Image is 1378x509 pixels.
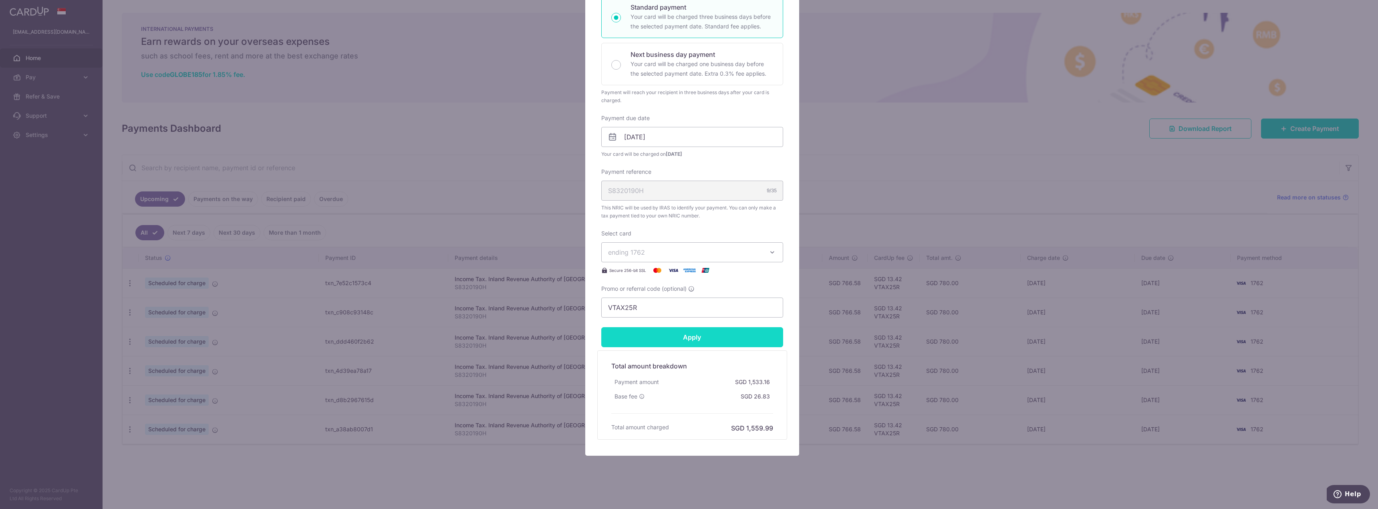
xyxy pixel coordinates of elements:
[666,151,682,157] span: [DATE]
[737,389,773,404] div: SGD 26.83
[649,266,665,275] img: Mastercard
[631,12,773,31] p: Your card will be charged three business days before the selected payment date. Standard fee appl...
[601,204,783,220] span: This NRIC will be used by IRAS to identify your payment. You can only make a tax payment tied to ...
[611,375,662,389] div: Payment amount
[732,375,773,389] div: SGD 1,533.16
[665,266,681,275] img: Visa
[601,89,783,105] div: Payment will reach your recipient in three business days after your card is charged.
[601,114,650,122] label: Payment due date
[731,423,773,433] h6: SGD 1,559.99
[614,392,637,400] span: Base fee
[1327,485,1370,505] iframe: Opens a widget where you can find more information
[601,127,783,147] input: DD / MM / YYYY
[697,266,713,275] img: UnionPay
[601,150,783,158] span: Your card will be charged on
[609,267,646,274] span: Secure 256-bit SSL
[601,229,631,237] label: Select card
[611,361,773,371] h5: Total amount breakdown
[608,248,645,256] span: ending 1762
[601,327,783,347] input: Apply
[601,168,651,176] label: Payment reference
[601,285,687,293] span: Promo or referral code (optional)
[631,50,773,59] p: Next business day payment
[631,59,773,78] p: Your card will be charged one business day before the selected payment date. Extra 0.3% fee applies.
[681,266,697,275] img: American Express
[767,187,777,195] div: 9/35
[601,242,783,262] button: ending 1762
[611,423,669,431] h6: Total amount charged
[631,2,773,12] p: Standard payment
